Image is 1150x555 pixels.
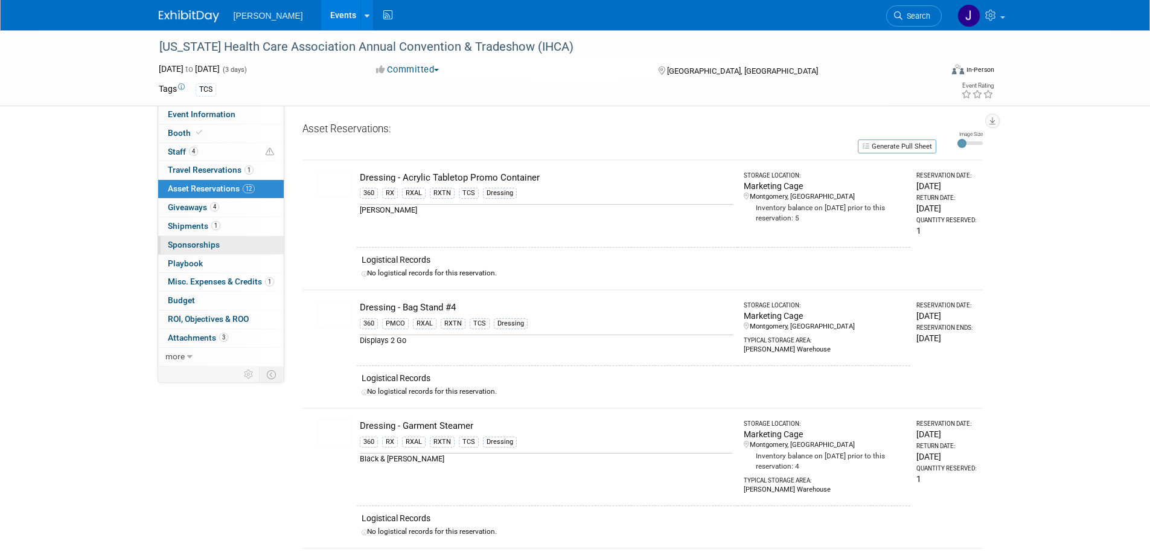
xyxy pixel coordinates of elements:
a: Shipments1 [158,217,284,236]
div: Dressing [483,437,517,448]
div: No logistical records for this reservation. [362,527,906,537]
img: View Images [317,420,352,446]
div: In-Person [966,65,994,74]
div: Typical Storage Area: [744,472,906,485]
div: Dressing [494,318,528,329]
div: Dressing [483,188,517,199]
span: ROI, Objectives & ROO [168,314,249,324]
div: Logistical Records [362,254,906,266]
img: ExhibitDay [159,10,219,22]
span: to [184,64,195,74]
span: Shipments [168,221,220,231]
div: TCS [196,83,216,96]
a: more [158,348,284,366]
span: Asset Reservations [168,184,255,193]
div: [PERSON_NAME] Warehouse [744,485,906,495]
div: Marketing Cage [744,428,906,440]
div: Reservation Date: [916,301,977,310]
a: Giveaways4 [158,199,284,217]
span: Search [902,11,930,21]
div: RXAL [402,188,426,199]
div: Dressing - Garment Steamer [360,420,733,432]
i: Booth reservation complete [196,129,202,136]
div: [PERSON_NAME] [360,204,733,216]
td: Toggle Event Tabs [259,367,284,382]
div: Reservation Date: [916,420,977,428]
div: 360 [360,437,378,448]
div: Reservation Ends: [916,324,977,332]
span: (3 days) [222,66,247,74]
div: PMCO [382,318,409,329]
button: Committed [372,63,444,76]
div: Quantity Reserved: [916,464,977,473]
div: [DATE] [916,202,977,214]
div: Marketing Cage [744,180,906,192]
div: Storage Location: [744,172,906,180]
a: Booth [158,124,284,143]
div: RXTN [430,188,455,199]
span: Budget [168,295,195,305]
span: Travel Reservations [168,165,254,175]
div: Marketing Cage [744,310,906,322]
div: 360 [360,188,378,199]
div: Storage Location: [744,420,906,428]
div: Asset Reservations: [302,122,930,138]
a: Budget [158,292,284,310]
a: ROI, Objectives & ROO [158,310,284,329]
span: 4 [189,147,198,156]
a: Travel Reservations1 [158,161,284,179]
span: Event Information [168,109,235,119]
span: [GEOGRAPHIC_DATA], [GEOGRAPHIC_DATA] [667,66,818,75]
span: Playbook [168,258,203,268]
div: Quantity Reserved: [916,216,977,225]
a: Attachments3 [158,329,284,347]
span: 1 [244,165,254,175]
span: [PERSON_NAME] [234,11,303,21]
span: more [165,351,185,361]
a: Asset Reservations12 [158,180,284,198]
div: Event Format [870,63,995,81]
a: Event Information [158,106,284,124]
a: Sponsorships [158,236,284,254]
div: Inventory balance on [DATE] prior to this reservation: 5 [744,202,906,223]
td: Personalize Event Tab Strip [238,367,260,382]
span: Booth [168,128,205,138]
div: Montgomery, [GEOGRAPHIC_DATA] [744,322,906,332]
div: [DATE] [916,428,977,440]
span: Giveaways [168,202,219,212]
div: RXTN [430,437,455,448]
span: Potential Scheduling Conflict -- at least one attendee is tagged in another overlapping event. [266,147,274,158]
div: 360 [360,318,378,329]
span: Staff [168,147,198,156]
div: [DATE] [916,180,977,192]
a: Staff4 [158,143,284,161]
div: Dressing - Acrylic Tabletop Promo Container [360,172,733,184]
span: [DATE] [DATE] [159,64,220,74]
img: View Images [317,301,352,328]
div: Reservation Date: [916,172,977,180]
img: Josh Stuedeman [957,4,980,27]
span: 1 [211,221,220,230]
div: 1 [916,225,977,237]
img: View Images [317,172,352,198]
div: Image Size [957,130,983,138]
span: 3 [219,333,228,342]
div: TCS [459,437,479,448]
div: Return Date: [916,194,977,202]
span: 1 [265,277,274,286]
div: 1 [916,473,977,485]
span: Misc. Expenses & Credits [168,277,274,286]
a: Search [886,5,942,27]
div: [DATE] [916,451,977,463]
td: Tags [159,83,185,97]
div: RX [382,188,398,199]
img: Format-Inperson.png [952,65,964,74]
div: [PERSON_NAME] Warehouse [744,345,906,354]
div: Inventory balance on [DATE] prior to this reservation: 4 [744,450,906,472]
div: Montgomery, [GEOGRAPHIC_DATA] [744,192,906,202]
div: Return Date: [916,442,977,451]
div: [DATE] [916,332,977,344]
div: Typical Storage Area: [744,332,906,345]
span: 12 [243,184,255,193]
div: RX [382,437,398,448]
